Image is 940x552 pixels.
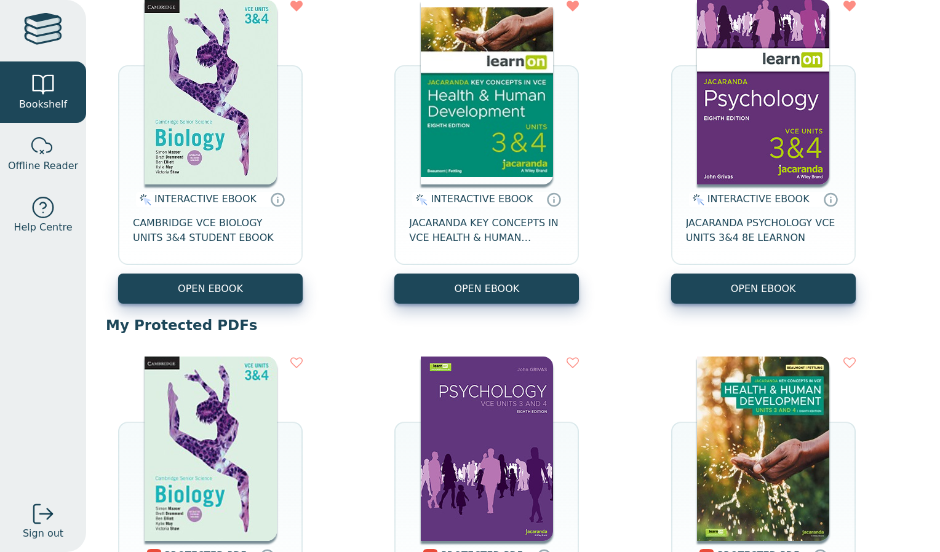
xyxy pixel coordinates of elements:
[8,159,78,173] span: Offline Reader
[689,192,704,207] img: interactive.svg
[270,192,285,207] a: Interactive eBooks are accessed online via the publisher’s portal. They contain interactive resou...
[23,526,63,541] span: Sign out
[686,216,841,245] span: JACARANDA PSYCHOLOGY VCE UNITS 3&4 8E LEARNON
[546,192,561,207] a: Interactive eBooks are accessed online via the publisher’s portal. They contain interactive resou...
[707,193,810,205] span: INTERACTIVE EBOOK
[19,97,67,112] span: Bookshelf
[409,216,564,245] span: JACARANDA KEY CONCEPTS IN VCE HEALTH & HUMAN DEVELOPMENT UNITS 3&4 LEARNON EBOOK 8E
[136,192,151,207] img: interactive.svg
[421,357,553,541] img: 0060b869-dd97-4840-a8e3-eb89eed1702a.jpg
[118,274,303,304] button: OPEN EBOOK
[823,192,838,207] a: Interactive eBooks are accessed online via the publisher’s portal. They contain interactive resou...
[412,192,428,207] img: interactive.svg
[14,220,72,235] span: Help Centre
[394,274,579,304] button: OPEN EBOOK
[106,316,920,334] p: My Protected PDFs
[697,357,829,541] img: c5684ea3-8719-40ee-8c06-bb103d5c1e9e.jpg
[145,357,277,541] img: 7f2a0c1b-9e99-4551-8352-ef26904edd1f.jpg
[133,216,288,245] span: CAMBRIDGE VCE BIOLOGY UNITS 3&4 STUDENT EBOOK
[154,193,257,205] span: INTERACTIVE EBOOK
[671,274,856,304] button: OPEN EBOOK
[431,193,533,205] span: INTERACTIVE EBOOK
